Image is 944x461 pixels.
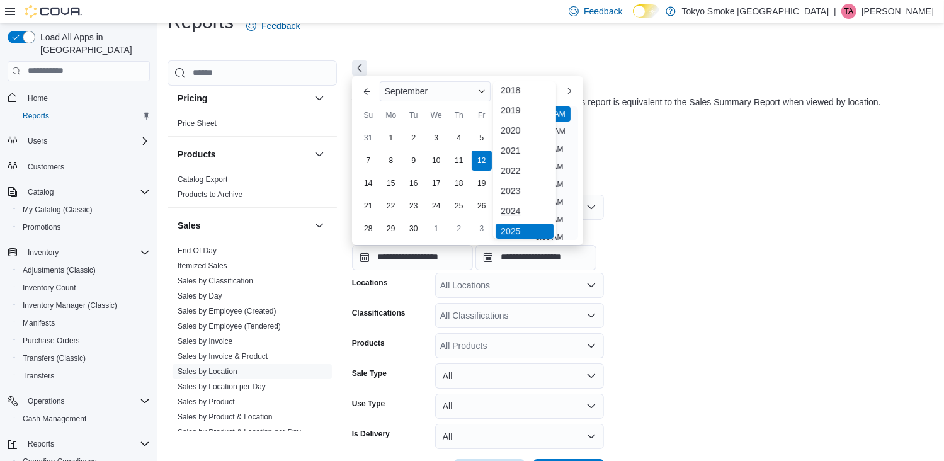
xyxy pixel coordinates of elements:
[352,338,385,348] label: Products
[23,185,59,200] button: Catalog
[358,219,378,239] div: day-28
[178,367,237,377] span: Sales by Location
[28,93,48,103] span: Home
[18,298,122,313] a: Inventory Manager (Classic)
[35,31,150,56] span: Load All Apps in [GEOGRAPHIC_DATA]
[18,108,54,123] a: Reports
[404,196,424,216] div: day-23
[18,368,150,384] span: Transfers
[18,280,150,295] span: Inventory Count
[18,316,150,331] span: Manifests
[18,411,150,426] span: Cash Management
[178,276,253,286] span: Sales by Classification
[18,411,91,426] a: Cash Management
[178,92,309,105] button: Pricing
[178,427,301,437] span: Sales by Product & Location per Day
[178,428,301,436] a: Sales by Product & Location per Day
[18,280,81,295] a: Inventory Count
[352,429,390,439] label: Is Delivery
[23,394,150,409] span: Operations
[23,134,52,149] button: Users
[380,81,491,101] div: Button. Open the month selector. September is currently selected.
[18,351,150,366] span: Transfers (Classic)
[23,245,64,260] button: Inventory
[404,151,424,171] div: day-9
[23,353,86,363] span: Transfers (Classic)
[496,183,554,198] div: 2023
[178,174,227,185] span: Catalog Export
[496,203,554,219] div: 2024
[28,136,47,146] span: Users
[23,159,69,174] a: Customers
[18,263,101,278] a: Adjustments (Classic)
[633,4,659,18] input: Dark Mode
[18,351,91,366] a: Transfers (Classic)
[178,118,217,128] span: Price Sheet
[381,105,401,125] div: Mo
[312,218,327,233] button: Sales
[23,436,150,452] span: Reports
[426,151,446,171] div: day-10
[352,278,388,288] label: Locations
[472,219,492,239] div: day-3
[841,4,856,19] div: Tina Alaouze
[13,410,155,428] button: Cash Management
[23,134,150,149] span: Users
[23,159,150,174] span: Customers
[357,81,377,101] button: Previous Month
[178,190,242,200] span: Products to Archive
[178,246,217,256] span: End Of Day
[404,105,424,125] div: Tu
[178,412,273,422] span: Sales by Product & Location
[13,219,155,236] button: Promotions
[168,116,337,136] div: Pricing
[496,143,554,158] div: 2021
[178,306,276,316] span: Sales by Employee (Created)
[449,105,469,125] div: Th
[358,196,378,216] div: day-21
[178,175,227,184] a: Catalog Export
[558,81,578,101] button: Next month
[178,322,281,331] a: Sales by Employee (Tendered)
[435,363,604,389] button: All
[23,283,76,293] span: Inventory Count
[352,245,473,270] input: Press the down key to enter a popover containing a calendar. Press the escape key to close the po...
[682,4,829,19] p: Tokyo Smoke [GEOGRAPHIC_DATA]
[178,367,237,376] a: Sales by Location
[13,367,155,385] button: Transfers
[496,224,554,239] div: 2025
[404,128,424,148] div: day-2
[13,297,155,314] button: Inventory Manager (Classic)
[449,219,469,239] div: day-2
[178,397,235,407] span: Sales by Product
[357,127,516,240] div: September, 2025
[586,341,596,351] button: Open list of options
[358,173,378,193] div: day-14
[18,220,150,235] span: Promotions
[28,187,54,197] span: Catalog
[352,96,881,109] div: View sales totals by location for a specified date range. This report is equivalent to the Sales ...
[28,248,59,258] span: Inventory
[23,436,59,452] button: Reports
[23,222,61,232] span: Promotions
[18,202,98,217] a: My Catalog (Classic)
[426,196,446,216] div: day-24
[426,128,446,148] div: day-3
[23,336,80,346] span: Purchase Orders
[586,280,596,290] button: Open list of options
[178,92,207,105] h3: Pricing
[381,151,401,171] div: day-8
[381,219,401,239] div: day-29
[178,291,222,301] span: Sales by Day
[3,244,155,261] button: Inventory
[472,151,492,171] div: day-12
[381,196,401,216] div: day-22
[241,13,305,38] a: Feedback
[23,300,117,310] span: Inventory Manager (Classic)
[13,201,155,219] button: My Catalog (Classic)
[496,123,554,138] div: 2020
[178,292,222,300] a: Sales by Day
[435,424,604,449] button: All
[178,321,281,331] span: Sales by Employee (Tendered)
[178,190,242,199] a: Products to Archive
